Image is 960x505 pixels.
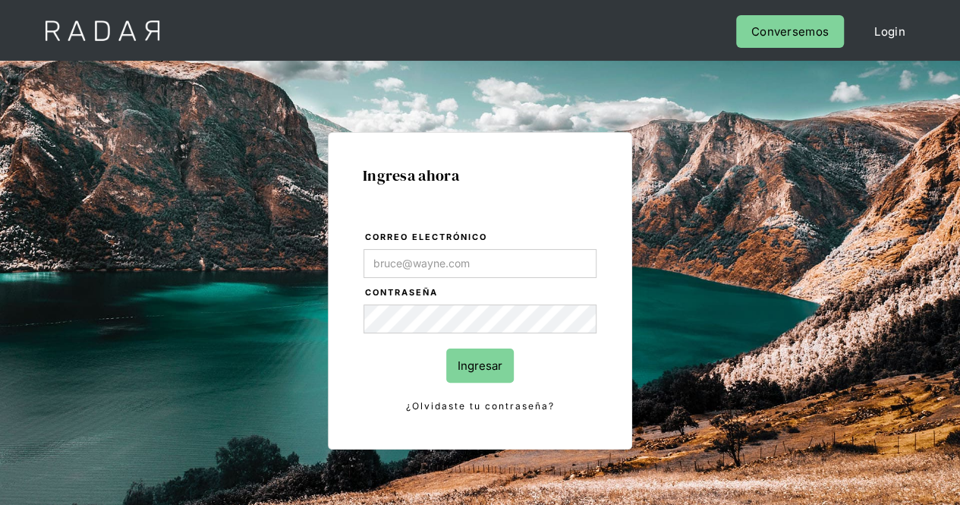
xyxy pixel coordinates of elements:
form: Login Form [363,229,597,415]
label: Contraseña [365,286,596,301]
h1: Ingresa ahora [363,167,597,184]
input: Ingresar [446,349,514,383]
a: ¿Olvidaste tu contraseña? [364,398,596,415]
input: bruce@wayne.com [364,249,596,278]
label: Correo electrónico [365,230,596,245]
a: Conversemos [736,15,844,48]
a: Login [859,15,921,48]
